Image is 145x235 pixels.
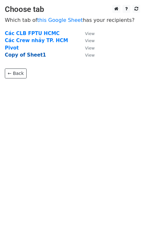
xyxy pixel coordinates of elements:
small: View [85,46,95,50]
div: Tiện ích trò chuyện [113,204,145,235]
a: Copy of Sheet1 [5,52,46,58]
a: View [79,52,95,58]
small: View [85,31,95,36]
a: Pivot [5,45,19,51]
small: View [85,53,95,58]
a: ← Back [5,68,27,78]
a: this Google Sheet [37,17,83,23]
iframe: Chat Widget [113,204,145,235]
a: Các Crew nhảy TP. HCM [5,38,68,43]
a: Các CLB FPTU HCMC [5,31,60,36]
a: View [79,38,95,43]
h3: Choose tab [5,5,140,14]
a: View [79,31,95,36]
a: View [79,45,95,51]
p: Which tab of has your recipients? [5,17,140,23]
small: View [85,38,95,43]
